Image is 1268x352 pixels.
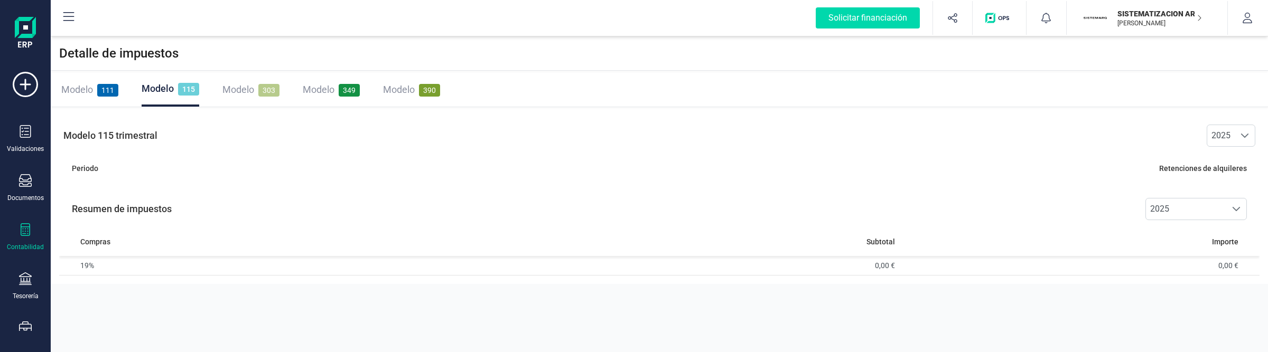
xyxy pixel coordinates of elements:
[303,84,334,95] span: Modelo
[1212,236,1238,247] span: Importe
[178,83,199,96] span: 115
[1159,163,1247,174] span: Retenciones de alquileres
[61,84,93,95] span: Modelo
[383,84,415,95] span: Modelo
[51,36,1268,71] div: Detalle de impuestos
[59,256,539,275] td: 19%
[816,7,920,28] div: Solicitar financiación
[7,145,44,153] div: Validaciones
[59,191,172,227] p: Resumen de impuestos
[80,236,110,247] span: Compras
[1146,198,1226,220] span: 2025
[258,84,279,97] span: 303
[1117,8,1202,19] p: SISTEMATIZACION ARQUITECTONICA EN REFORMAS SL
[15,17,36,51] img: Logo Finanedi
[979,1,1020,35] button: Logo de OPS
[539,256,900,275] td: 0,00 €
[899,256,1260,275] td: 0,00 €
[1084,6,1107,30] img: SI
[339,84,360,97] span: 349
[1207,125,1235,146] span: 2025
[7,243,44,251] div: Contabilidad
[97,84,118,97] span: 111
[7,194,44,202] div: Documentos
[803,1,933,35] button: Solicitar financiación
[51,118,157,154] p: Modelo 115 trimestral
[985,13,1013,23] img: Logo de OPS
[13,292,39,300] div: Tesorería
[72,163,98,174] span: Periodo
[1079,1,1215,35] button: SISISTEMATIZACION ARQUITECTONICA EN REFORMAS SL[PERSON_NAME]
[1117,19,1202,27] p: [PERSON_NAME]
[222,84,254,95] span: Modelo
[866,236,895,247] span: Subtotal
[419,84,440,97] span: 390
[142,83,174,94] span: Modelo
